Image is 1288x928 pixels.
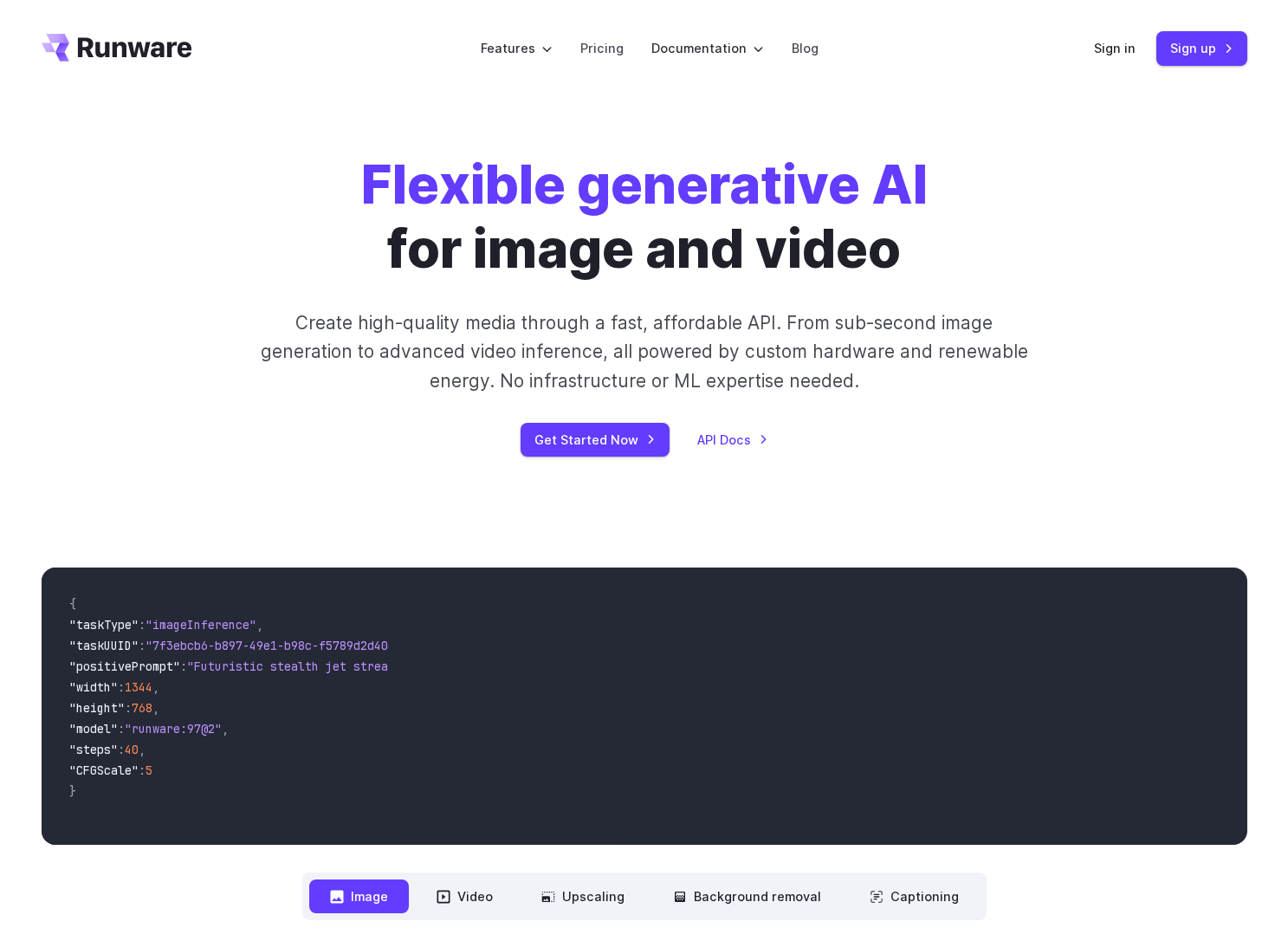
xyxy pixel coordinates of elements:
[139,617,146,633] span: :
[118,742,125,757] span: :
[152,700,159,716] span: ,
[187,659,818,674] span: "Futuristic stealth jet streaking through a neon-lit cityscape with glowing purple exhaust"
[416,879,514,913] button: Video
[146,617,256,633] span: "imageInference"
[180,659,187,674] span: :
[697,430,768,450] a: API Docs
[69,700,125,716] span: "height"
[521,879,645,913] button: Upscaling
[139,763,146,778] span: :
[125,679,152,695] span: 1344
[125,700,132,716] span: :
[139,638,146,653] span: :
[69,783,76,799] span: }
[651,38,764,58] label: Documentation
[132,700,152,716] span: 768
[309,879,409,913] button: Image
[69,638,139,653] span: "taskUUID"
[69,721,118,737] span: "model"
[146,638,409,653] span: "7f3ebcb6-b897-49e1-b98c-f5789d2d40d7"
[849,879,980,913] button: Captioning
[1094,38,1136,58] a: Sign in
[361,153,928,281] h1: for image and video
[69,659,180,674] span: "positivePrompt"
[258,308,1030,395] p: Create high-quality media through a fast, affordable API. From sub-second image generation to adv...
[139,742,146,757] span: ,
[125,721,222,737] span: "runware:97@2"
[1156,31,1247,65] a: Sign up
[146,763,152,778] span: 5
[792,38,819,58] a: Blog
[152,679,159,695] span: ,
[580,38,624,58] a: Pricing
[652,879,842,913] button: Background removal
[256,617,263,633] span: ,
[69,742,118,757] span: "steps"
[481,38,553,58] label: Features
[118,679,125,695] span: :
[118,721,125,737] span: :
[69,596,76,612] span: {
[42,34,192,62] a: Go to /
[521,423,670,457] a: Get Started Now
[69,763,139,778] span: "CFGScale"
[69,679,118,695] span: "width"
[69,617,139,633] span: "taskType"
[125,742,139,757] span: 40
[361,152,928,217] strong: Flexible generative AI
[222,721,229,737] span: ,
